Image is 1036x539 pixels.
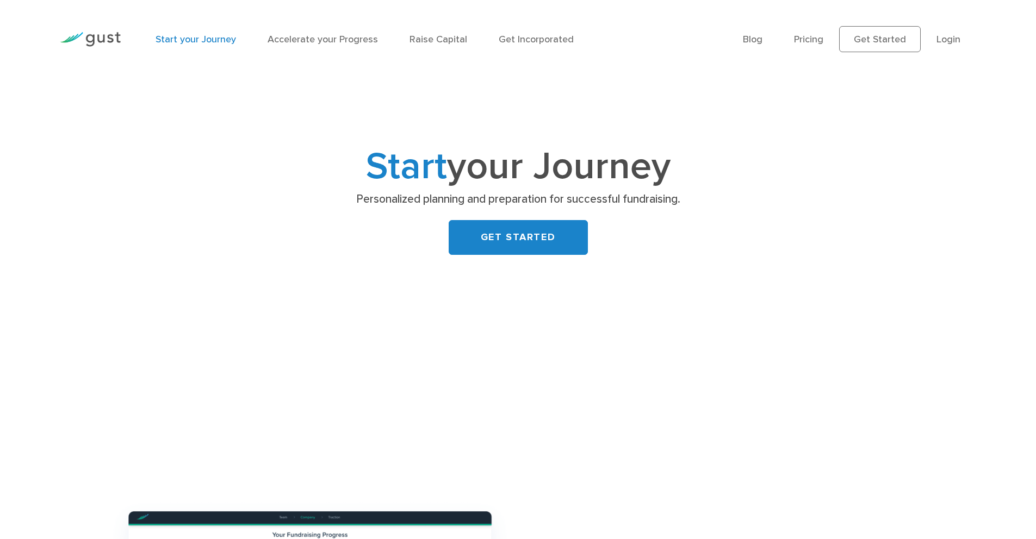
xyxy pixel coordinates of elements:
[794,34,823,45] a: Pricing
[307,192,729,207] p: Personalized planning and preparation for successful fundraising.
[156,34,236,45] a: Start your Journey
[499,34,574,45] a: Get Incorporated
[303,149,733,184] h1: your Journey
[366,143,447,189] span: Start
[449,220,588,255] a: GET STARTED
[268,34,378,45] a: Accelerate your Progress
[936,34,960,45] a: Login
[60,32,121,47] img: Gust Logo
[743,34,762,45] a: Blog
[839,26,921,52] a: Get Started
[410,34,467,45] a: Raise Capital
